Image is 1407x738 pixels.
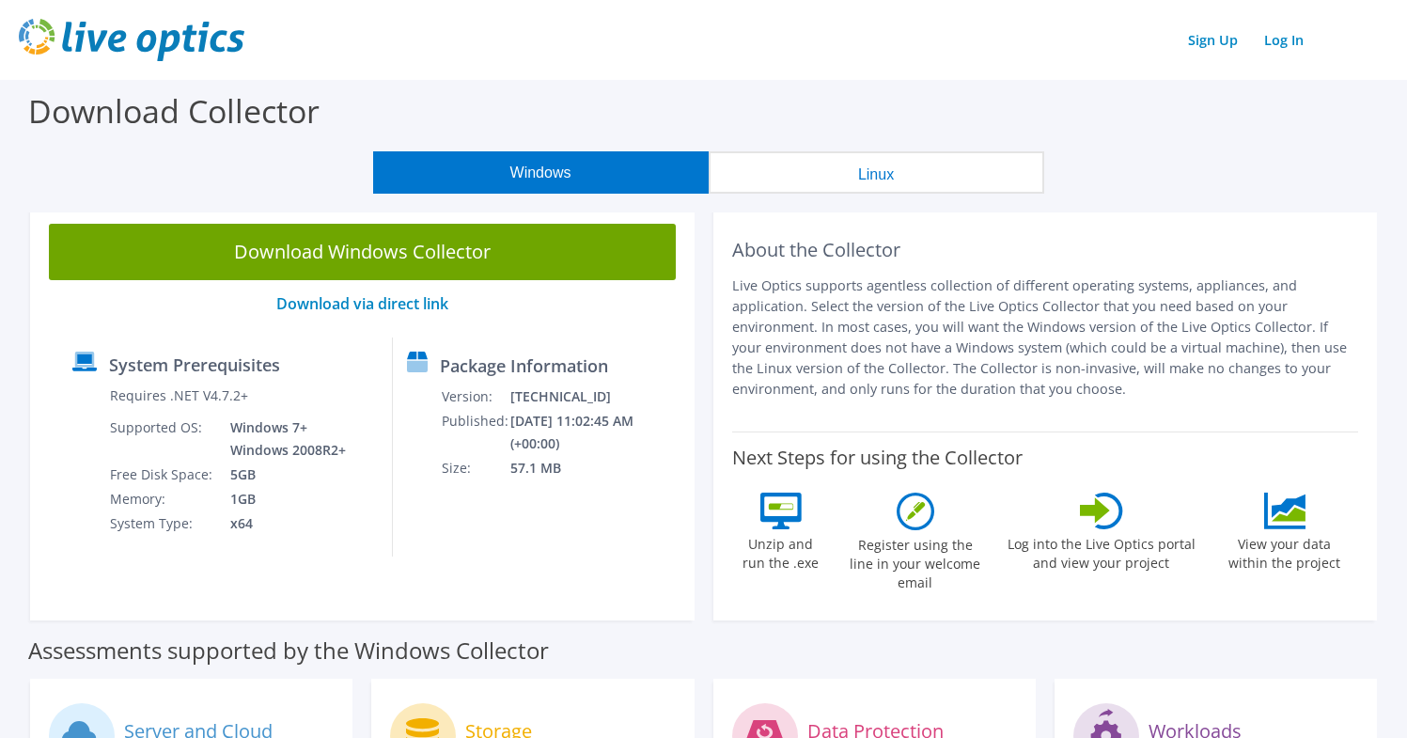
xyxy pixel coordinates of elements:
a: Log In [1255,26,1313,54]
td: Published: [441,409,509,456]
h2: About the Collector [732,239,1359,261]
td: 5GB [216,463,350,487]
td: x64 [216,511,350,536]
label: Package Information [440,356,608,375]
td: Version: [441,385,509,409]
img: live_optics_svg.svg [19,19,244,61]
td: Size: [441,456,509,480]
td: 57.1 MB [509,456,686,480]
label: System Prerequisites [109,355,280,374]
td: System Type: [109,511,216,536]
button: Windows [373,151,709,194]
td: Supported OS: [109,416,216,463]
label: Register using the line in your welcome email [845,530,986,592]
a: Download via direct link [276,293,448,314]
label: Requires .NET V4.7.2+ [110,386,248,405]
button: Linux [709,151,1044,194]
td: Windows 7+ Windows 2008R2+ [216,416,350,463]
label: Download Collector [28,89,320,133]
a: Download Windows Collector [49,224,676,280]
a: Sign Up [1179,26,1247,54]
td: Free Disk Space: [109,463,216,487]
p: Live Optics supports agentless collection of different operating systems, appliances, and applica... [732,275,1359,400]
td: [DATE] 11:02:45 AM (+00:00) [509,409,686,456]
td: 1GB [216,487,350,511]
td: Memory: [109,487,216,511]
label: Log into the Live Optics portal and view your project [1007,529,1196,573]
label: Next Steps for using the Collector [732,447,1023,469]
label: Assessments supported by the Windows Collector [28,641,549,660]
label: Unzip and run the .exe [738,529,824,573]
label: View your data within the project [1217,529,1352,573]
td: [TECHNICAL_ID] [509,385,686,409]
